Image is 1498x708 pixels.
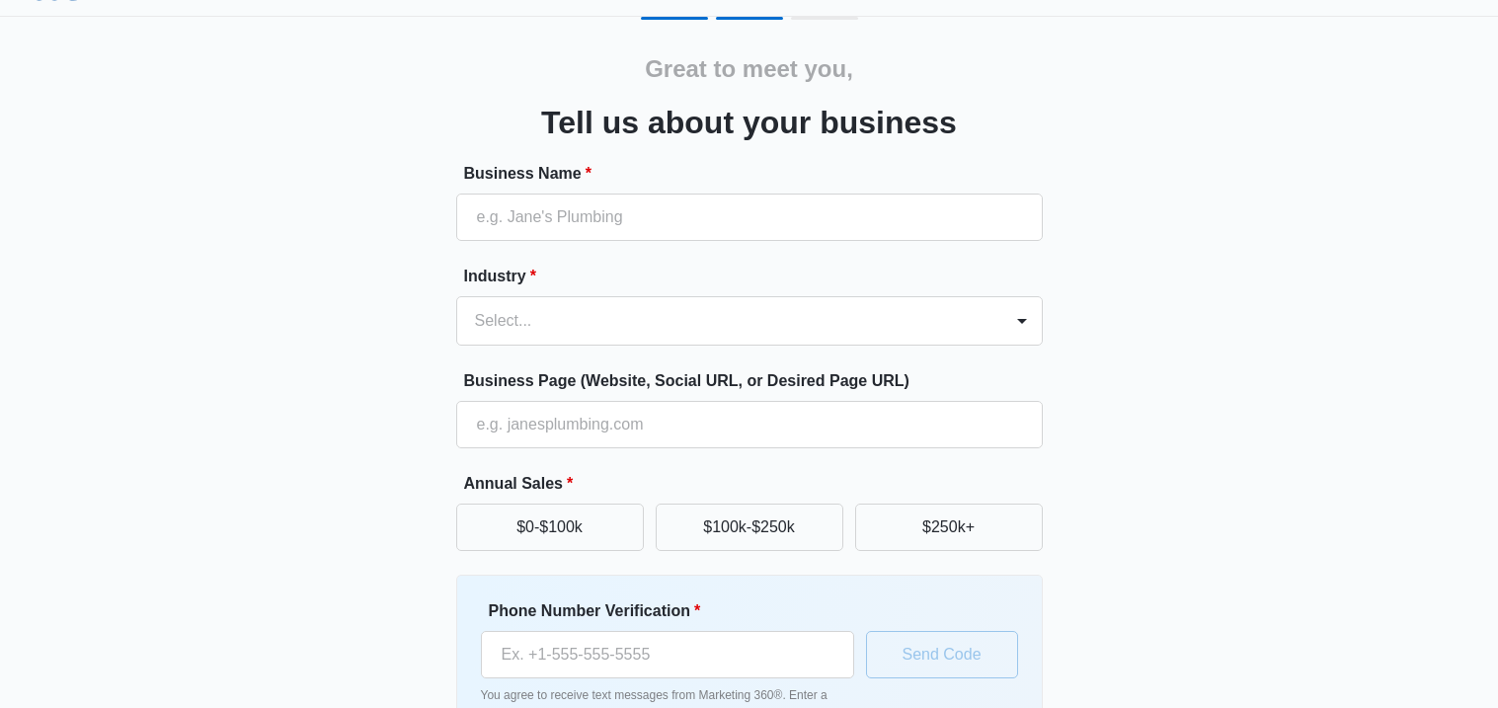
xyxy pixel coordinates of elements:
[656,504,843,551] button: $100k-$250k
[464,162,1051,186] label: Business Name
[645,51,853,87] h2: Great to meet you,
[489,599,862,623] label: Phone Number Verification
[464,472,1051,496] label: Annual Sales
[464,369,1051,393] label: Business Page (Website, Social URL, or Desired Page URL)
[855,504,1043,551] button: $250k+
[456,401,1043,448] input: e.g. janesplumbing.com
[456,504,644,551] button: $0-$100k
[541,99,957,146] h3: Tell us about your business
[481,631,854,678] input: Ex. +1-555-555-5555
[456,194,1043,241] input: e.g. Jane's Plumbing
[464,265,1051,288] label: Industry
